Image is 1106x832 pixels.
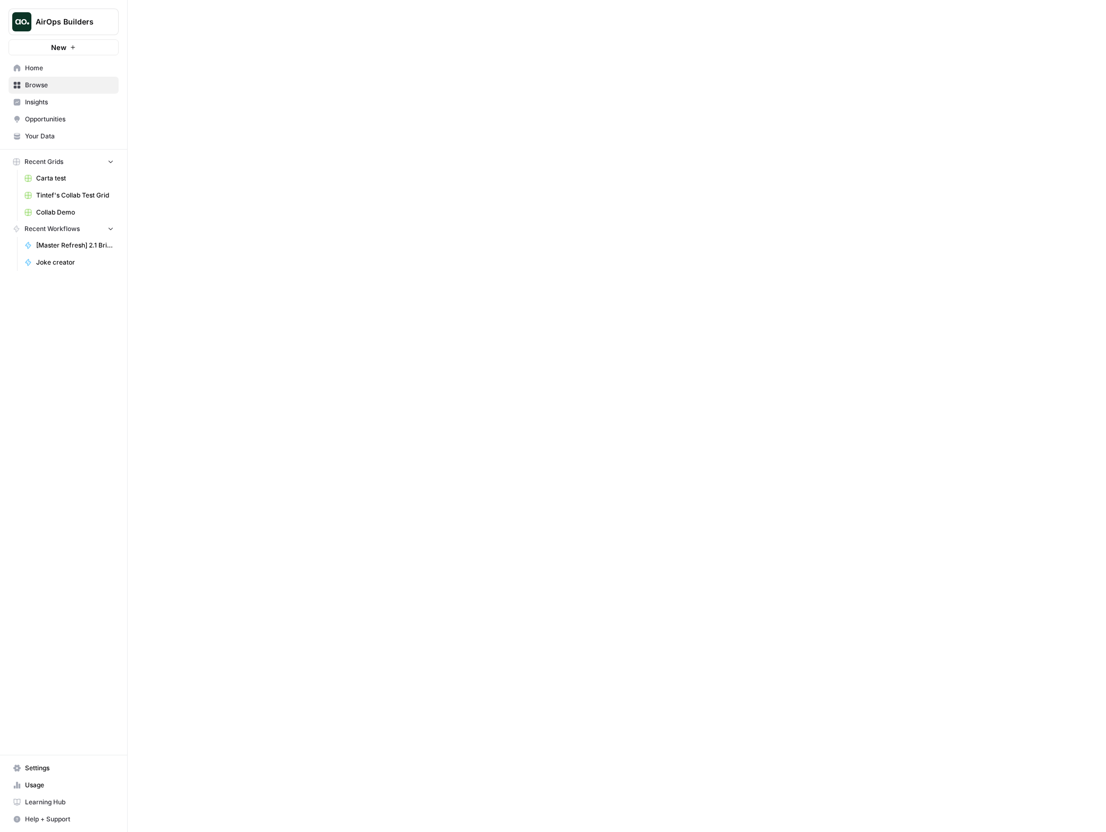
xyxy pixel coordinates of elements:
[9,111,119,128] a: Opportunities
[9,77,119,94] a: Browse
[25,797,114,807] span: Learning Hub
[36,17,100,27] span: AirOps Builders
[25,780,114,790] span: Usage
[24,224,80,234] span: Recent Workflows
[9,777,119,794] a: Usage
[36,241,114,250] span: [Master Refresh] 2.1 Brief to Outline
[9,94,119,111] a: Insights
[25,763,114,773] span: Settings
[9,60,119,77] a: Home
[9,811,119,828] button: Help + Support
[9,154,119,170] button: Recent Grids
[24,157,63,167] span: Recent Grids
[9,9,119,35] button: Workspace: AirOps Builders
[20,170,119,187] a: Carta test
[51,42,66,53] span: New
[9,794,119,811] a: Learning Hub
[9,221,119,237] button: Recent Workflows
[9,128,119,145] a: Your Data
[20,254,119,271] a: Joke creator
[25,114,114,124] span: Opportunities
[20,204,119,221] a: Collab Demo
[25,63,114,73] span: Home
[9,760,119,777] a: Settings
[36,208,114,217] span: Collab Demo
[20,187,119,204] a: Tintef's Collab Test Grid
[36,258,114,267] span: Joke creator
[25,80,114,90] span: Browse
[36,191,114,200] span: Tintef's Collab Test Grid
[12,12,31,31] img: AirOps Builders Logo
[25,97,114,107] span: Insights
[9,39,119,55] button: New
[25,131,114,141] span: Your Data
[36,174,114,183] span: Carta test
[25,814,114,824] span: Help + Support
[20,237,119,254] a: [Master Refresh] 2.1 Brief to Outline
